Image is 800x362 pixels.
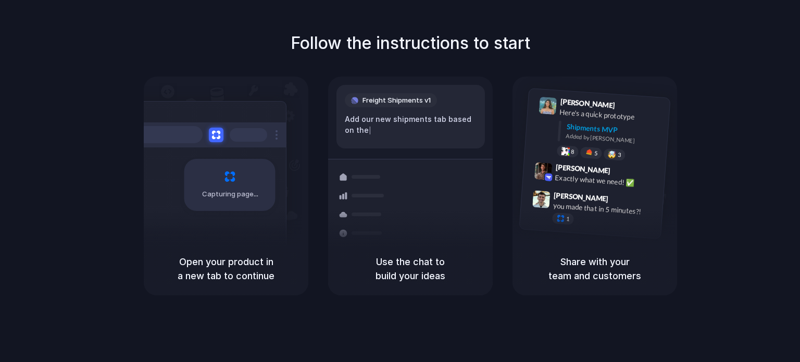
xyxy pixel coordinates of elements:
[291,31,530,56] h1: Follow the instructions to start
[618,152,621,158] span: 3
[156,255,296,283] h5: Open your product in a new tab to continue
[571,148,574,154] span: 8
[560,96,615,111] span: [PERSON_NAME]
[594,150,598,156] span: 5
[555,172,659,190] div: Exactly what we need! ✅
[369,126,371,134] span: |
[525,255,665,283] h5: Share with your team and customers
[566,216,570,222] span: 1
[608,151,617,158] div: 🤯
[362,95,431,106] span: Freight Shipments v1
[618,101,640,113] span: 9:41 AM
[202,189,260,199] span: Capturing page
[614,166,635,179] span: 9:42 AM
[566,132,661,147] div: Added by [PERSON_NAME]
[566,121,662,138] div: Shipments MVP
[555,161,610,176] span: [PERSON_NAME]
[345,114,477,136] div: Add our new shipments tab based on the
[553,200,657,218] div: you made that in 5 minutes?!
[341,255,480,283] h5: Use the chat to build your ideas
[559,106,664,124] div: Here's a quick prototype
[554,189,609,204] span: [PERSON_NAME]
[611,194,633,207] span: 9:47 AM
